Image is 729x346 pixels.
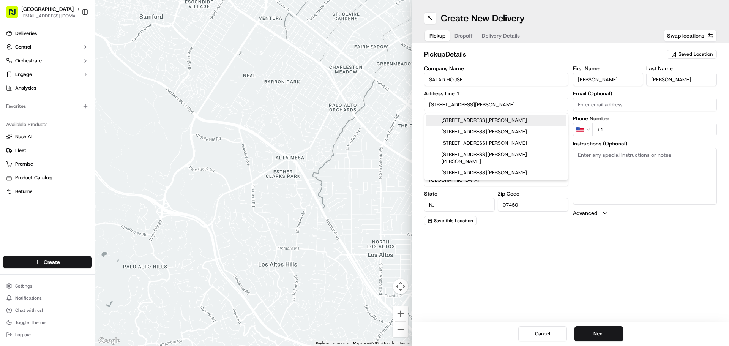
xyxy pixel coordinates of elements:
div: Suggestions [424,113,568,180]
a: Powered byPylon [54,128,92,134]
span: Save this Location [434,218,473,224]
span: Create [44,258,60,266]
span: Analytics [15,85,36,92]
span: Chat with us! [15,307,43,313]
span: Deliveries [15,30,37,37]
label: Advanced [573,209,597,217]
a: Open this area in Google Maps (opens a new window) [97,336,122,346]
input: Enter last name [646,73,717,86]
label: State [424,191,495,196]
button: Returns [3,185,92,197]
button: Chat with us! [3,305,92,316]
label: Last Name [646,66,717,71]
span: Saved Location [679,51,713,58]
h1: Create New Delivery [441,12,525,24]
div: Favorites [3,100,92,112]
button: Nash AI [3,131,92,143]
a: 📗Knowledge Base [5,107,61,121]
label: First Name [573,66,644,71]
input: Enter first name [573,73,644,86]
input: Got a question? Start typing here... [20,49,137,57]
div: [STREET_ADDRESS][PERSON_NAME] [426,167,566,179]
button: Map camera controls [393,279,408,294]
a: 💻API Documentation [61,107,125,121]
button: Log out [3,329,92,340]
button: Cancel [518,326,567,341]
div: Start new chat [26,73,125,80]
label: Zip Code [498,191,568,196]
button: Next [574,326,623,341]
span: Promise [15,161,33,167]
button: Create [3,256,92,268]
button: Zoom out [393,322,408,337]
div: 💻 [64,111,70,117]
span: Orchestrate [15,57,42,64]
button: Keyboard shortcuts [316,341,349,346]
label: Company Name [424,66,568,71]
span: Pylon [76,129,92,134]
label: Instructions (Optional) [573,141,717,146]
a: Product Catalog [6,174,88,181]
div: Available Products [3,118,92,131]
button: Save this Location [424,216,477,225]
span: Dropoff [454,32,473,39]
span: Delivery Details [482,32,520,39]
a: Returns [6,188,88,195]
h2: pickup Details [424,49,662,60]
span: Log out [15,332,31,338]
span: Nash AI [15,133,32,140]
span: Returns [15,188,32,195]
button: Start new chat [129,75,138,84]
span: Fleet [15,147,26,154]
input: Enter email address [573,98,717,111]
span: Pickup [429,32,445,39]
a: Deliveries [3,27,92,39]
input: Enter phone number [592,123,717,136]
span: API Documentation [72,110,122,118]
a: Fleet [6,147,88,154]
div: [STREET_ADDRESS][PERSON_NAME] [426,126,566,137]
input: Enter zip code [498,198,568,212]
div: 📗 [8,111,14,117]
input: Enter company name [424,73,568,86]
button: Advanced [573,209,717,217]
span: Swap locations [667,32,704,39]
button: Product Catalog [3,172,92,184]
span: Engage [15,71,32,78]
button: Notifications [3,293,92,303]
label: Address Line 1 [424,91,568,96]
button: Saved Location [667,49,717,60]
button: Fleet [3,144,92,156]
div: We're available if you need us! [26,80,96,86]
button: Toggle Theme [3,317,92,328]
button: [GEOGRAPHIC_DATA][EMAIL_ADDRESS][DOMAIN_NAME] [3,3,79,21]
button: [EMAIL_ADDRESS][DOMAIN_NAME] [21,13,82,19]
label: Email (Optional) [573,91,717,96]
button: Control [3,41,92,53]
button: Orchestrate [3,55,92,67]
a: Promise [6,161,88,167]
button: Promise [3,158,92,170]
span: Notifications [15,295,42,301]
div: [STREET_ADDRESS][PERSON_NAME] [426,137,566,149]
span: Control [15,44,31,51]
div: [STREET_ADDRESS][PERSON_NAME][PERSON_NAME] [426,149,566,167]
img: Nash [8,8,23,23]
img: Google [97,336,122,346]
input: Enter state [424,198,495,212]
img: 1736555255976-a54dd68f-1ca7-489b-9aae-adbdc363a1c4 [8,73,21,86]
button: Swap locations [664,30,717,42]
span: Settings [15,283,32,289]
label: Phone Number [573,116,717,121]
span: Toggle Theme [15,319,46,325]
button: [GEOGRAPHIC_DATA] [21,5,74,13]
p: Welcome 👋 [8,30,138,43]
span: Product Catalog [15,174,52,181]
input: Enter address [424,98,568,111]
a: Nash AI [6,133,88,140]
a: Terms (opens in new tab) [399,341,410,345]
span: Knowledge Base [15,110,58,118]
button: Engage [3,68,92,81]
